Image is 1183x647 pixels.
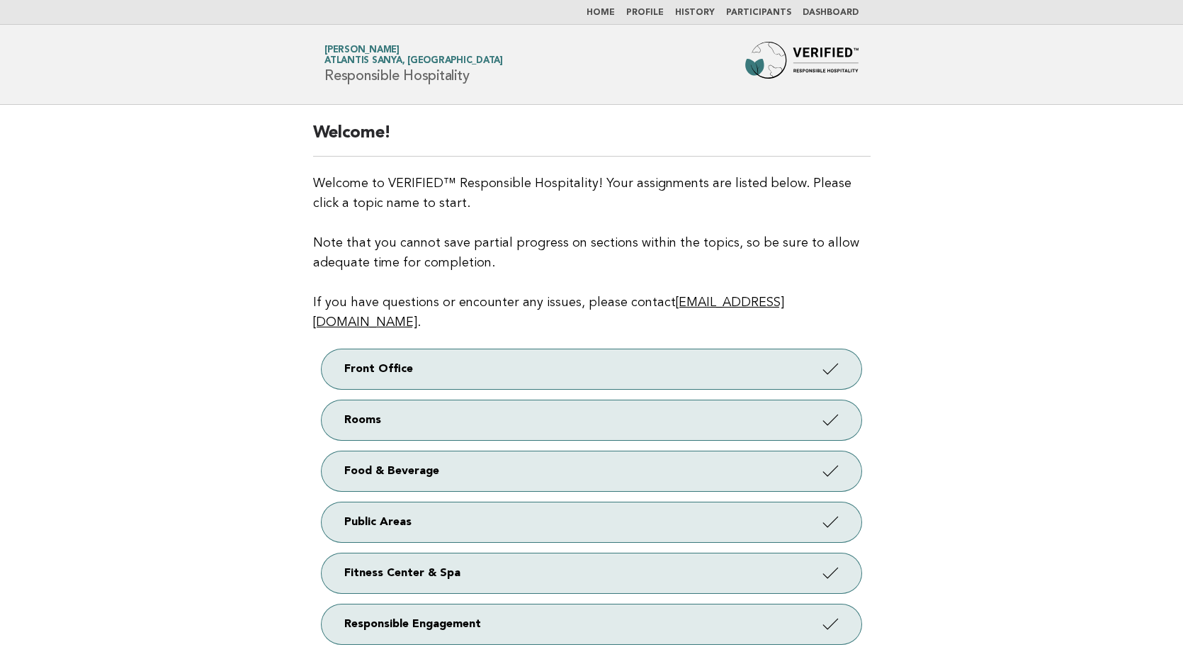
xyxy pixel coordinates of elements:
[313,174,871,332] p: Welcome to VERIFIED™ Responsible Hospitality! Your assignments are listed below. Please click a t...
[322,502,861,542] a: Public Areas
[322,553,861,593] a: Fitness Center & Spa
[324,46,503,83] h1: Responsible Hospitality
[322,451,861,491] a: Food & Beverage
[587,9,615,17] a: Home
[324,45,503,65] a: [PERSON_NAME]Atlantis Sanya, [GEOGRAPHIC_DATA]
[322,400,861,440] a: Rooms
[322,349,861,389] a: Front Office
[313,122,871,157] h2: Welcome!
[324,57,503,66] span: Atlantis Sanya, [GEOGRAPHIC_DATA]
[803,9,859,17] a: Dashboard
[726,9,791,17] a: Participants
[745,42,859,87] img: Forbes Travel Guide
[675,9,715,17] a: History
[322,604,861,644] a: Responsible Engagement
[626,9,664,17] a: Profile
